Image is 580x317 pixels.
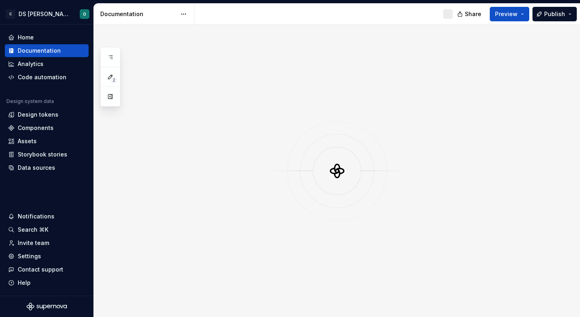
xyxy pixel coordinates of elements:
[18,111,58,119] div: Design tokens
[495,10,518,18] span: Preview
[5,263,89,276] button: Contact support
[18,266,63,274] div: Contact support
[18,150,67,158] div: Storybook stories
[5,210,89,223] button: Notifications
[5,121,89,134] a: Components
[5,135,89,148] a: Assets
[18,137,37,145] div: Assets
[5,223,89,236] button: Search ⌘K
[18,226,48,234] div: Search ⌘K
[465,10,481,18] span: Share
[6,98,54,105] div: Design system data
[5,58,89,70] a: Analytics
[544,10,565,18] span: Publish
[18,252,41,260] div: Settings
[18,239,49,247] div: Invite team
[5,31,89,44] a: Home
[18,47,61,55] div: Documentation
[6,9,15,19] div: C
[5,44,89,57] a: Documentation
[532,7,577,21] button: Publish
[100,10,176,18] div: Documentation
[5,237,89,249] a: Invite team
[2,5,92,23] button: CDS [PERSON_NAME]O
[5,161,89,174] a: Data sources
[18,164,55,172] div: Data sources
[110,77,117,83] span: 2
[83,11,86,17] div: O
[5,148,89,161] a: Storybook stories
[18,33,34,41] div: Home
[490,7,529,21] button: Preview
[18,124,54,132] div: Components
[5,108,89,121] a: Design tokens
[453,7,487,21] button: Share
[5,71,89,84] a: Code automation
[27,303,67,311] svg: Supernova Logo
[19,10,70,18] div: DS [PERSON_NAME]
[18,212,54,220] div: Notifications
[18,60,43,68] div: Analytics
[18,73,66,81] div: Code automation
[18,279,31,287] div: Help
[5,250,89,263] a: Settings
[5,276,89,289] button: Help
